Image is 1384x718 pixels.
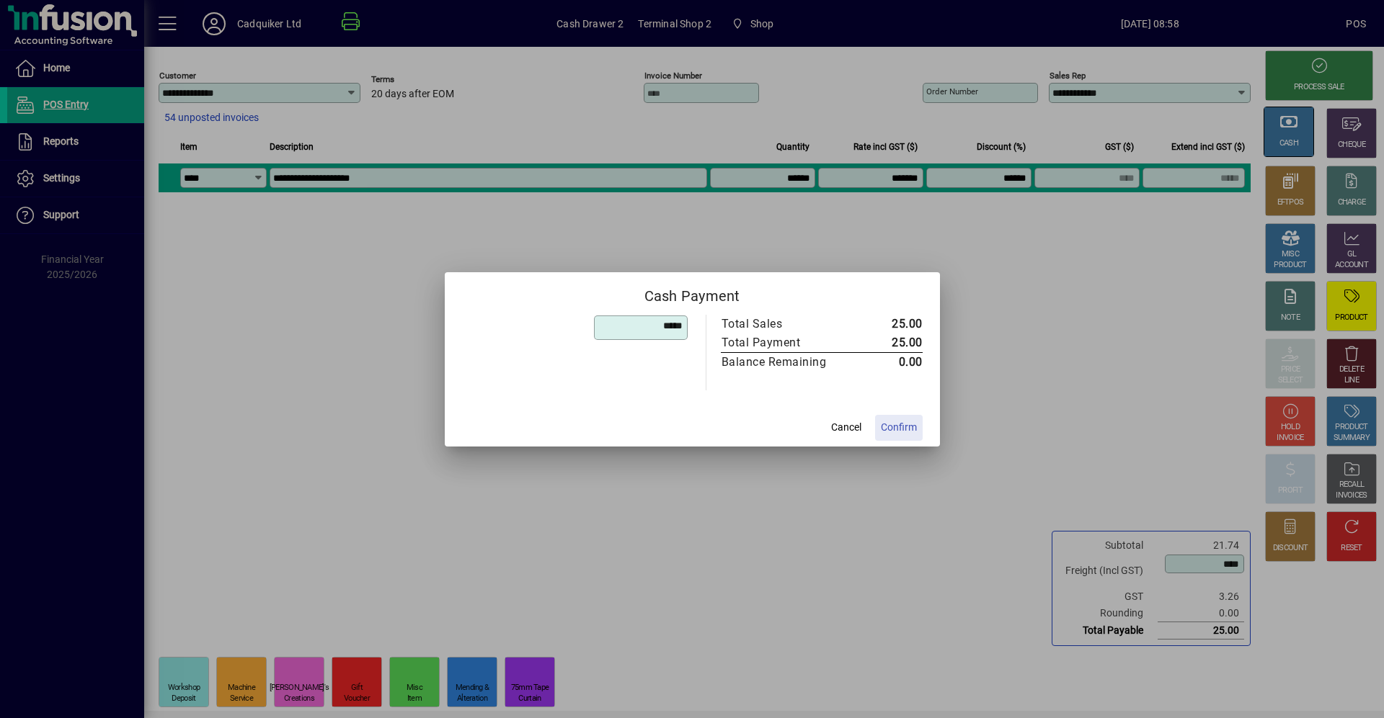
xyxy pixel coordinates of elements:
[857,315,923,333] td: 25.00
[722,354,843,371] div: Balance Remaining
[831,420,861,435] span: Cancel
[721,333,857,353] td: Total Payment
[721,315,857,333] td: Total Sales
[823,415,869,441] button: Cancel
[881,420,917,435] span: Confirm
[445,272,940,314] h2: Cash Payment
[857,333,923,353] td: 25.00
[857,352,923,372] td: 0.00
[875,415,923,441] button: Confirm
